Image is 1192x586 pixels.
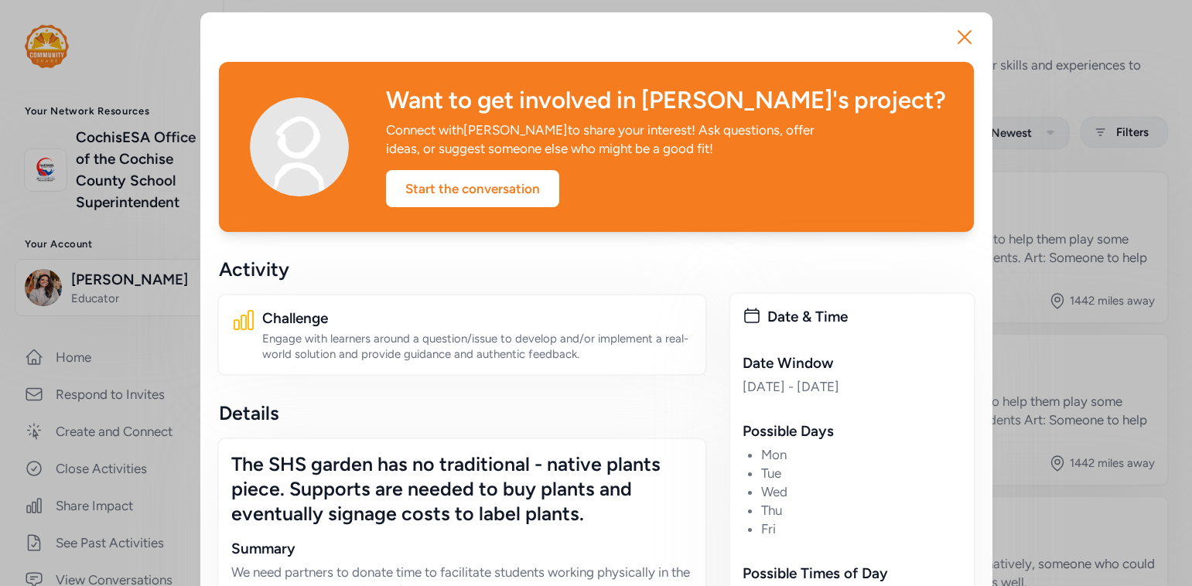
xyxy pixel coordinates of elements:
[219,257,705,281] div: Activity
[262,308,693,329] div: Challenge
[743,377,961,396] div: [DATE] - [DATE]
[219,400,705,425] div: Details
[761,464,961,482] li: Tue
[761,445,961,464] li: Mon
[386,170,559,207] div: Start the conversation
[743,563,961,584] div: Possible Times of Day
[743,421,961,442] div: Possible Days
[743,353,961,374] div: Date Window
[231,538,693,560] div: Summary
[244,91,355,203] img: Avatar
[231,451,693,526] div: The SHS garden has no traditional - native plants piece. Supports are needed to buy plants and ev...
[761,520,961,538] li: Fri
[767,306,961,328] div: Date & Time
[262,331,693,362] div: Engage with learners around a question/issue to develop and/or implement a real-world solution an...
[386,121,832,158] div: Connect with [PERSON_NAME] to share your interest! Ask questions, offer ideas, or suggest someone...
[761,482,961,501] li: Wed
[761,501,961,520] li: Thu
[386,87,949,114] div: Want to get involved in [PERSON_NAME]'s project?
